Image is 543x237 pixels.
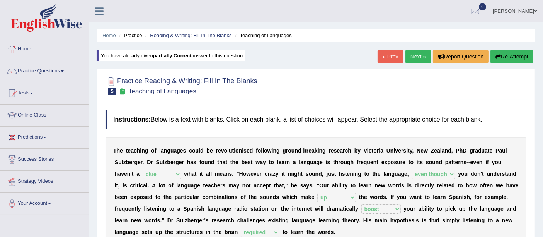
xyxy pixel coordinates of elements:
b: t [230,159,232,165]
b: g [145,148,148,154]
b: b [167,159,170,165]
b: r [174,159,175,165]
b: f [155,148,157,154]
a: Success Stories [0,149,89,168]
b: p [445,159,449,165]
b: g [347,159,351,165]
b: partially correct [153,53,192,58]
b: t [372,148,374,154]
b: e [370,159,373,165]
b: s [248,159,251,165]
b: l [277,159,279,165]
b: d [448,148,451,154]
b: w [424,148,428,154]
b: " [237,171,239,177]
b: o [410,159,414,165]
b: l [159,148,161,154]
b: y [492,159,495,165]
a: Tests [0,82,89,102]
b: o [264,148,267,154]
b: n [373,159,377,165]
b: e [279,159,282,165]
b: n [287,159,290,165]
a: Your Account [0,193,89,212]
button: Report Question [433,50,489,63]
b: v [395,148,398,154]
b: e [128,148,131,154]
b: p [387,159,391,165]
b: a [437,148,440,154]
b: S [115,159,118,165]
b: o [235,148,239,154]
b: a [448,159,451,165]
b: w [246,171,250,177]
b: n [164,148,167,154]
b: a [270,171,273,177]
b: a [313,159,317,165]
b: u [498,159,502,165]
b: r [260,171,262,177]
b: u [482,148,485,154]
b: a [312,148,315,154]
b: l [262,148,264,154]
b: z [164,159,167,165]
b: g [470,148,473,154]
b: h [335,159,339,165]
b: a [131,148,134,154]
b: e [398,148,401,154]
b: - [468,159,470,165]
b: u [502,148,506,154]
small: Exam occurring question [118,88,126,95]
b: t [376,159,378,165]
b: . [143,159,144,165]
b: o [258,148,261,154]
b: e [381,159,385,165]
b: n [127,171,131,177]
b: h [351,159,354,165]
b: a [442,148,445,154]
b: r [329,148,331,154]
b: a [190,159,193,165]
b: t [201,171,203,177]
b: i [242,148,243,154]
b: a [475,148,478,154]
b: o [340,159,344,165]
b: i [417,159,418,165]
a: « Prev [378,50,403,63]
b: a [293,159,296,165]
b: l [122,159,123,165]
b: n [303,159,307,165]
b: , [451,148,453,154]
b: s [426,159,429,165]
b: i [272,148,273,154]
b: n [479,159,483,165]
b: n [208,159,211,165]
b: l [261,148,262,154]
b: i [234,148,235,154]
b: N [417,148,420,154]
b: a [281,159,284,165]
b: n [239,148,242,154]
b: D [147,159,151,165]
b: b [242,159,245,165]
b: e [138,159,141,165]
b: m [215,171,220,177]
b: r [359,159,361,165]
b: b [354,148,358,154]
b: r [306,148,308,154]
b: t [488,148,490,154]
b: e [476,159,479,165]
b: t [283,171,285,177]
b: d [439,159,443,165]
b: t [451,159,453,165]
b: - [301,148,303,154]
b: e [337,148,340,154]
b: g [167,148,170,154]
b: e [129,159,132,165]
b: l [163,159,164,165]
b: v [473,159,476,165]
b: u [196,148,199,154]
b: c [369,148,372,154]
b: h [348,148,351,154]
li: Teaching of Languages [233,32,292,39]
